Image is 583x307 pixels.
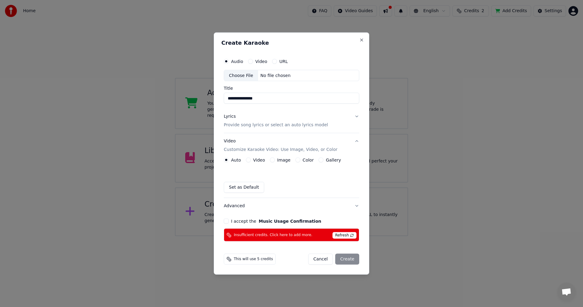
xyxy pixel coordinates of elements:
[259,219,321,223] button: I accept the
[231,219,321,223] label: I accept the
[277,158,291,162] label: Image
[332,232,356,239] span: Refresh
[221,40,362,45] h2: Create Karaoke
[224,109,359,133] button: LyricsProvide song lyrics or select an auto lyrics model
[224,198,359,214] button: Advanced
[224,113,236,120] div: Lyrics
[279,59,288,63] label: URL
[224,158,359,198] div: VideoCustomize Karaoke Video: Use Image, Video, or Color
[224,182,264,193] button: Set as Default
[258,72,293,78] div: No file chosen
[224,70,258,81] div: Choose File
[224,86,359,90] label: Title
[308,254,333,265] button: Cancel
[303,158,314,162] label: Color
[224,122,328,128] p: Provide song lyrics or select an auto lyrics model
[224,147,337,153] p: Customize Karaoke Video: Use Image, Video, or Color
[224,138,337,153] div: Video
[234,257,273,262] span: This will use 5 credits
[224,133,359,158] button: VideoCustomize Karaoke Video: Use Image, Video, or Color
[234,232,312,237] span: Insufficient credits. Click here to add more.
[255,59,267,63] label: Video
[231,59,243,63] label: Audio
[253,158,265,162] label: Video
[326,158,341,162] label: Gallery
[231,158,241,162] label: Auto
